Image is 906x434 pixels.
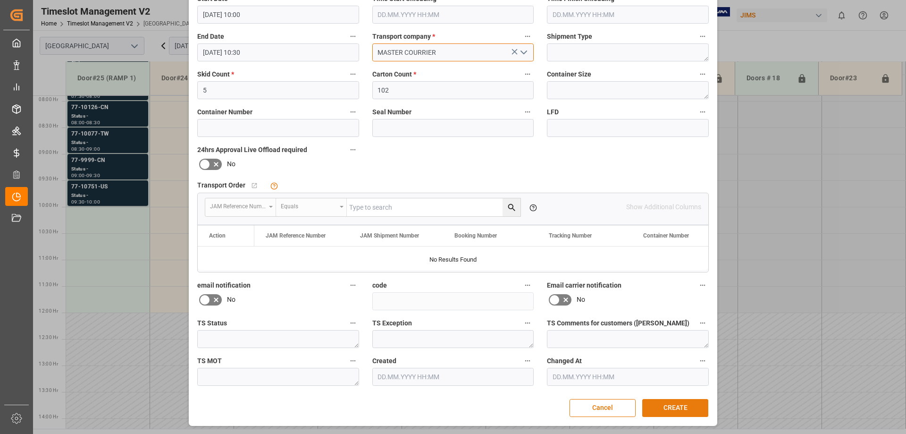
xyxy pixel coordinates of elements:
[197,43,359,61] input: DD.MM.YYYY HH:MM
[696,68,709,80] button: Container Size
[197,107,252,117] span: Container Number
[197,356,222,366] span: TS MOT
[521,279,534,291] button: code
[197,318,227,328] span: TS Status
[547,107,559,117] span: LFD
[372,32,435,42] span: Transport company
[347,279,359,291] button: email notification
[547,69,591,79] span: Container Size
[209,232,226,239] div: Action
[547,281,621,290] span: Email carrier notification
[372,281,387,290] span: code
[521,355,534,367] button: Created
[570,399,636,417] button: Cancel
[205,198,276,216] button: open menu
[197,180,245,190] span: Transport Order
[696,30,709,43] button: Shipment Type
[210,200,266,211] div: JAM Reference Number
[227,159,235,169] span: No
[347,355,359,367] button: TS MOT
[547,32,592,42] span: Shipment Type
[266,232,326,239] span: JAM Reference Number
[696,279,709,291] button: Email carrier notification
[696,106,709,118] button: LFD
[347,144,359,156] button: 24hrs Approval Live Offload required
[372,356,396,366] span: Created
[347,30,359,43] button: End Date
[577,295,585,305] span: No
[227,295,235,305] span: No
[547,318,689,328] span: TS Comments for customers ([PERSON_NAME])
[197,281,251,290] span: email notification
[547,6,709,24] input: DD.MM.YYYY HH:MM
[197,69,234,79] span: Skid Count
[521,30,534,43] button: Transport company *
[642,399,708,417] button: CREATE
[521,106,534,118] button: Seal Number
[347,198,520,216] input: Type to search
[197,32,224,42] span: End Date
[372,6,534,24] input: DD.MM.YYYY HH:MM
[521,317,534,329] button: TS Exception
[643,232,689,239] span: Container Number
[696,317,709,329] button: TS Comments for customers ([PERSON_NAME])
[516,45,530,60] button: open menu
[454,232,497,239] span: Booking Number
[197,6,359,24] input: DD.MM.YYYY HH:MM
[360,232,419,239] span: JAM Shipment Number
[347,317,359,329] button: TS Status
[276,198,347,216] button: open menu
[347,68,359,80] button: Skid Count *
[547,356,582,366] span: Changed At
[372,69,416,79] span: Carton Count
[503,198,520,216] button: search button
[372,318,412,328] span: TS Exception
[549,232,592,239] span: Tracking Number
[347,106,359,118] button: Container Number
[197,145,307,155] span: 24hrs Approval Live Offload required
[521,68,534,80] button: Carton Count *
[547,368,709,386] input: DD.MM.YYYY HH:MM
[281,200,336,211] div: Equals
[372,107,411,117] span: Seal Number
[372,368,534,386] input: DD.MM.YYYY HH:MM
[696,355,709,367] button: Changed At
